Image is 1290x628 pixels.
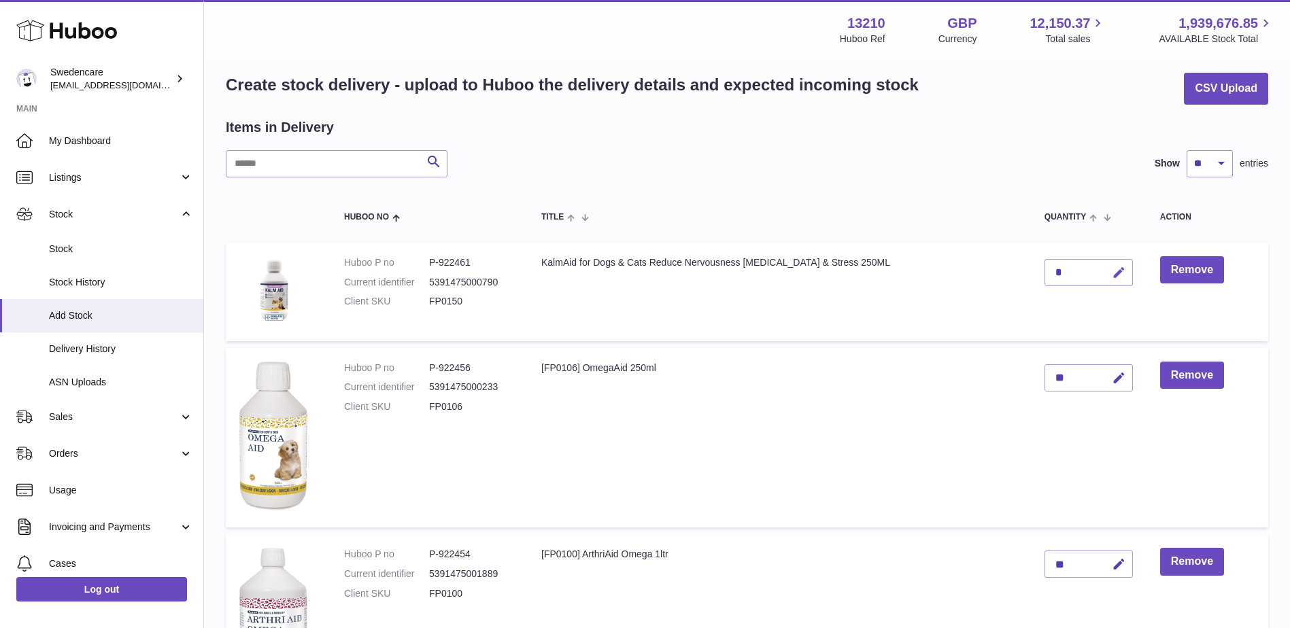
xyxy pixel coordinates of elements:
[847,14,885,33] strong: 13210
[16,69,37,89] img: gemma.horsfield@swedencare.co.uk
[49,309,193,322] span: Add Stock
[1160,256,1224,284] button: Remove
[49,376,193,389] span: ASN Uploads
[1030,14,1106,46] a: 12,150.37 Total sales
[344,213,389,222] span: Huboo no
[344,548,429,561] dt: Huboo P no
[1184,73,1268,105] button: CSV Upload
[49,343,193,355] span: Delivery History
[226,118,334,137] h2: Items in Delivery
[938,33,977,46] div: Currency
[49,557,193,570] span: Cases
[429,568,514,580] dd: 5391475001889
[429,400,514,413] dd: FP0106
[49,243,193,256] span: Stock
[528,243,1031,341] td: KalmAid for Dogs & Cats Reduce Nervousness [MEDICAL_DATA] & Stress 250ML
[1178,14,1258,33] span: 1,939,676.85
[226,74,919,96] h1: Create stock delivery - upload to Huboo the delivery details and expected incoming stock
[1045,33,1106,46] span: Total sales
[1160,362,1224,389] button: Remove
[49,276,193,289] span: Stock History
[49,484,193,497] span: Usage
[840,33,885,46] div: Huboo Ref
[344,362,429,374] dt: Huboo P no
[344,276,429,289] dt: Current identifier
[1155,157,1180,170] label: Show
[49,447,179,460] span: Orders
[429,587,514,600] dd: FP0100
[49,411,179,423] span: Sales
[50,66,173,92] div: Swedencare
[1045,213,1086,222] span: Quantity
[1159,14,1274,46] a: 1,939,676.85 AVAILABLE Stock Total
[1159,33,1274,46] span: AVAILABLE Stock Total
[947,14,977,33] strong: GBP
[50,80,200,90] span: [EMAIL_ADDRESS][DOMAIN_NAME]
[429,276,514,289] dd: 5391475000790
[429,548,514,561] dd: P-922454
[1240,157,1268,170] span: entries
[541,213,564,222] span: Title
[429,381,514,394] dd: 5391475000233
[1160,213,1255,222] div: Action
[16,577,187,601] a: Log out
[344,587,429,600] dt: Client SKU
[49,208,179,221] span: Stock
[49,135,193,147] span: My Dashboard
[1160,548,1224,576] button: Remove
[344,400,429,413] dt: Client SKU
[429,256,514,269] dd: P-922461
[239,256,307,324] img: KalmAid for Dogs & Cats Reduce Nervousness Separation Anxiety & Stress 250ML
[528,348,1031,528] td: [FP0106] OmegaAid 250ml
[49,171,179,184] span: Listings
[429,362,514,374] dd: P-922456
[429,295,514,308] dd: FP0150
[344,256,429,269] dt: Huboo P no
[344,568,429,580] dt: Current identifier
[49,521,179,534] span: Invoicing and Payments
[239,362,307,511] img: [FP0106] OmegaAid 250ml
[1030,14,1090,33] span: 12,150.37
[344,381,429,394] dt: Current identifier
[344,295,429,308] dt: Client SKU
